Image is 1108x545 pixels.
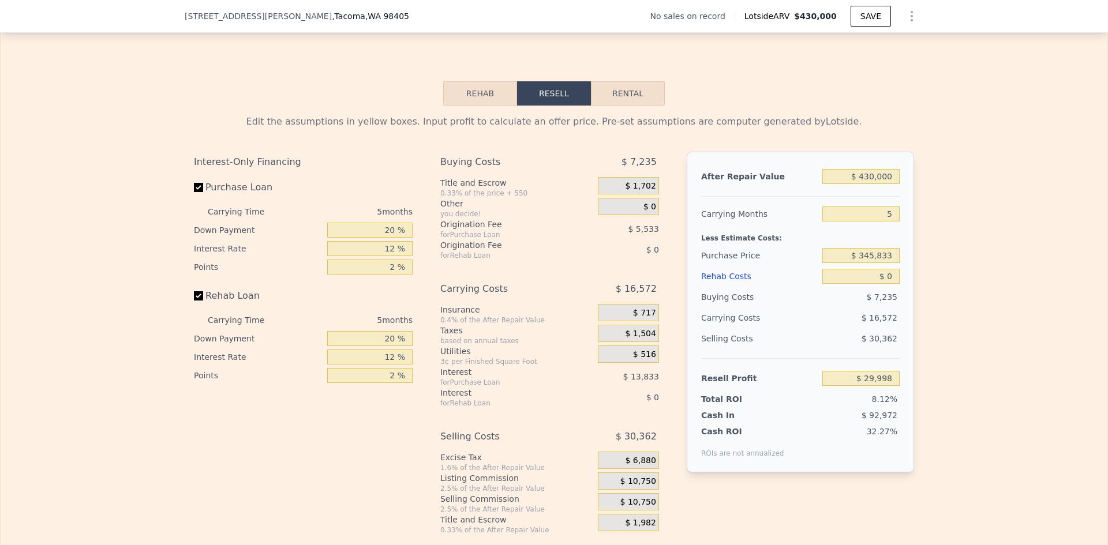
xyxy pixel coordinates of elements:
[440,279,569,299] div: Carrying Costs
[633,349,656,360] span: $ 516
[185,10,332,22] span: [STREET_ADDRESS][PERSON_NAME]
[440,230,569,239] div: for Purchase Loan
[701,307,773,328] div: Carrying Costs
[517,81,591,106] button: Resell
[620,497,656,508] span: $ 10,750
[194,183,203,192] input: Purchase Loan
[701,266,818,287] div: Rehab Costs
[194,291,203,300] input: Rehab Loan
[440,189,593,198] div: 0.33% of the price + 550
[440,463,593,472] div: 1.6% of the After Repair Value
[616,426,657,447] span: $ 30,362
[443,81,517,106] button: Rehab
[744,10,794,22] span: Lotside ARV
[862,334,897,343] span: $ 30,362
[194,152,413,172] div: Interest-Only Financing
[643,202,656,212] span: $ 0
[625,329,656,339] span: $ 1,504
[440,198,593,209] div: Other
[440,387,569,399] div: Interest
[620,476,656,487] span: $ 10,750
[440,152,569,172] div: Buying Costs
[623,372,659,381] span: $ 13,833
[440,219,569,230] div: Origination Fee
[440,209,593,219] div: you decide!
[440,426,569,447] div: Selling Costs
[701,393,773,405] div: Total ROI
[208,311,283,329] div: Carrying Time
[194,348,323,366] div: Interest Rate
[625,456,656,466] span: $ 6,880
[900,5,923,28] button: Show Options
[440,177,593,189] div: Title and Escrow
[867,427,897,436] span: 32.27%
[701,437,784,458] div: ROIs are not annualized
[194,221,323,239] div: Down Payment
[625,518,656,528] span: $ 1,982
[287,311,413,329] div: 5 months
[365,12,409,21] span: , WA 98405
[194,258,323,276] div: Points
[701,426,784,437] div: Cash ROI
[628,224,658,234] span: $ 5,533
[440,325,593,336] div: Taxes
[440,315,593,325] div: 0.4% of the After Repair Value
[440,484,593,493] div: 2.5% of the After Repair Value
[625,181,656,191] span: $ 1,702
[862,411,897,420] span: $ 92,972
[622,152,657,172] span: $ 7,235
[440,251,569,260] div: for Rehab Loan
[794,12,837,21] span: $430,000
[440,357,593,366] div: 3¢ per Finished Square Foot
[440,304,593,315] div: Insurance
[440,399,569,408] div: for Rehab Loan
[440,239,569,251] div: Origination Fee
[208,202,283,221] div: Carrying Time
[287,202,413,221] div: 5 months
[701,287,818,307] div: Buying Costs
[867,292,897,302] span: $ 7,235
[332,10,409,22] span: , Tacoma
[616,279,657,299] span: $ 16,572
[194,366,323,385] div: Points
[194,329,323,348] div: Down Payment
[194,239,323,258] div: Interest Rate
[701,204,818,224] div: Carrying Months
[701,409,773,421] div: Cash In
[440,514,593,525] div: Title and Escrow
[440,505,593,514] div: 2.5% of the After Repair Value
[194,115,914,129] div: Edit the assumptions in yellow boxes. Input profit to calculate an offer price. Pre-set assumptio...
[440,472,593,484] div: Listing Commission
[701,328,818,349] div: Selling Costs
[650,10,735,22] div: No sales on record
[633,308,656,318] span: $ 717
[194,177,323,198] label: Purchase Loan
[440,452,593,463] div: Excise Tax
[862,313,897,322] span: $ 16,572
[701,245,818,266] div: Purchase Price
[440,345,593,357] div: Utilities
[701,166,818,187] div: After Repair Value
[440,525,593,535] div: 0.33% of the After Repair Value
[872,394,897,404] span: 8.12%
[440,493,593,505] div: Selling Commission
[701,224,900,245] div: Less Estimate Costs:
[591,81,665,106] button: Rental
[440,378,569,387] div: for Purchase Loan
[194,285,323,306] label: Rehab Loan
[701,368,818,389] div: Resell Profit
[646,245,659,254] span: $ 0
[646,393,659,402] span: $ 0
[851,6,891,27] button: SAVE
[440,336,593,345] div: based on annual taxes
[440,366,569,378] div: Interest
